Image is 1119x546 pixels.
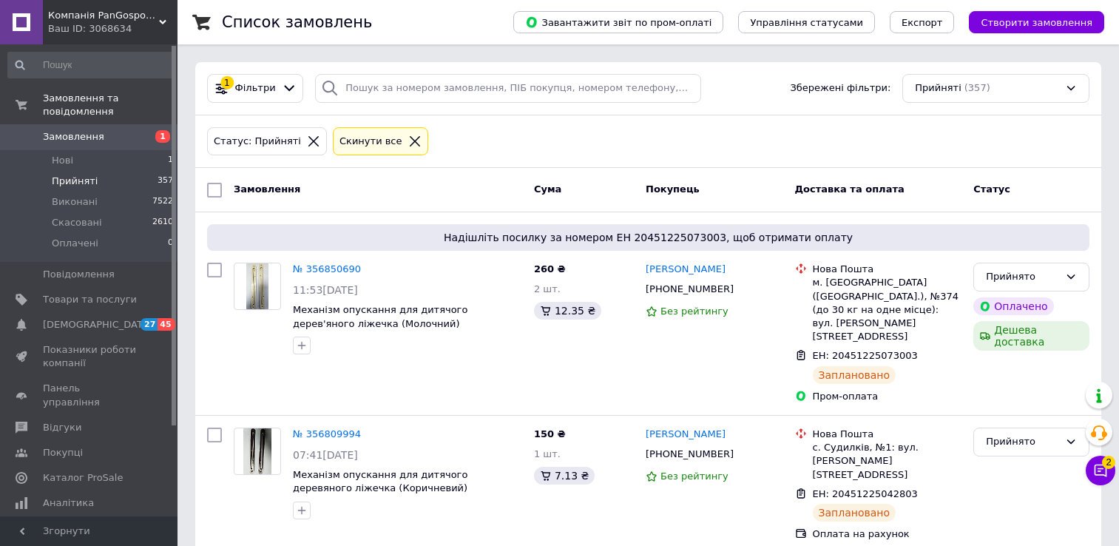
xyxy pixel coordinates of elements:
[660,306,728,317] span: Без рейтингу
[795,183,905,195] span: Доставка та оплата
[158,175,173,188] span: 357
[48,22,178,36] div: Ваш ID: 3068634
[52,237,98,250] span: Оплачені
[813,528,962,541] div: Оплата на рахунок
[43,318,152,331] span: [DEMOGRAPHIC_DATA]
[813,276,962,343] div: м. [GEOGRAPHIC_DATA] ([GEOGRAPHIC_DATA].), №374 (до 30 кг на одне місце): вул. [PERSON_NAME][STRE...
[973,297,1053,315] div: Оплачено
[152,195,173,209] span: 7522
[293,304,467,329] a: Механізм опускання для дитячого дерев'яного ліжечка (Молочний)
[235,81,276,95] span: Фільтри
[168,154,173,167] span: 1
[534,283,561,294] span: 2 шт.
[52,175,98,188] span: Прийняті
[52,216,102,229] span: Скасовані
[43,382,137,408] span: Панель управління
[813,441,962,482] div: с. Судилків, №1: вул. [PERSON_NAME][STREET_ADDRESS]
[43,293,137,306] span: Товари та послуги
[220,76,234,90] div: 1
[660,471,728,482] span: Без рейтингу
[234,183,300,195] span: Замовлення
[969,11,1104,33] button: Створити замовлення
[973,321,1089,351] div: Дешева доставка
[738,11,875,33] button: Управління статусами
[986,269,1059,285] div: Прийнято
[534,302,601,320] div: 12.35 ₴
[973,183,1010,195] span: Статус
[43,446,83,459] span: Покупці
[222,13,372,31] h1: Список замовлень
[954,16,1104,27] a: Створити замовлення
[7,52,175,78] input: Пошук
[168,237,173,250] span: 0
[646,263,726,277] a: [PERSON_NAME]
[813,263,962,276] div: Нова Пошта
[293,469,467,494] a: Механізм опускання для дитячого деревяного ліжечка (Коричневий)
[981,17,1092,28] span: Створити замовлення
[643,280,737,299] div: [PHONE_NUMBER]
[43,496,94,510] span: Аналітика
[534,467,595,485] div: 7.13 ₴
[158,318,175,331] span: 45
[534,428,566,439] span: 150 ₴
[646,428,726,442] a: [PERSON_NAME]
[43,471,123,485] span: Каталог ProSale
[243,428,271,474] img: Фото товару
[52,195,98,209] span: Виконані
[213,230,1083,245] span: Надішліть посилку за номером ЕН 20451225073003, щоб отримати оплату
[646,183,700,195] span: Покупець
[211,134,304,149] div: Статус: Прийняті
[513,11,723,33] button: Завантажити звіт по пром-оплаті
[813,366,896,384] div: Заплановано
[293,263,361,274] a: № 356850690
[293,284,358,296] span: 11:53[DATE]
[534,448,561,459] span: 1 шт.
[293,428,361,439] a: № 356809994
[813,350,918,361] span: ЕН: 20451225073003
[43,421,81,434] span: Відгуки
[1102,456,1115,469] span: 2
[43,92,178,118] span: Замовлення та повідомлення
[246,263,268,309] img: Фото товару
[750,17,863,28] span: Управління статусами
[813,488,918,499] span: ЕН: 20451225042803
[525,16,711,29] span: Завантажити звіт по пром-оплаті
[43,130,104,144] span: Замовлення
[813,504,896,522] div: Заплановано
[890,11,955,33] button: Експорт
[152,216,173,229] span: 2610
[43,268,115,281] span: Повідомлення
[48,9,159,22] span: Компанія PanGospodar рада Вам по буднях з 9-00 до 18-00 та онлайн 24/7
[534,263,566,274] span: 260 ₴
[337,134,405,149] div: Cкинути все
[915,81,961,95] span: Прийняті
[293,449,358,461] span: 07:41[DATE]
[902,17,943,28] span: Експорт
[155,130,170,143] span: 1
[986,434,1059,450] div: Прийнято
[234,263,281,310] a: Фото товару
[52,154,73,167] span: Нові
[534,183,561,195] span: Cума
[315,74,700,103] input: Пошук за номером замовлення, ПІБ покупця, номером телефону, Email, номером накладної
[43,343,137,370] span: Показники роботи компанії
[234,428,281,475] a: Фото товару
[813,390,962,403] div: Пром-оплата
[813,428,962,441] div: Нова Пошта
[643,445,737,464] div: [PHONE_NUMBER]
[964,82,990,93] span: (357)
[790,81,890,95] span: Збережені фільтри:
[141,318,158,331] span: 27
[1086,456,1115,485] button: Чат з покупцем2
